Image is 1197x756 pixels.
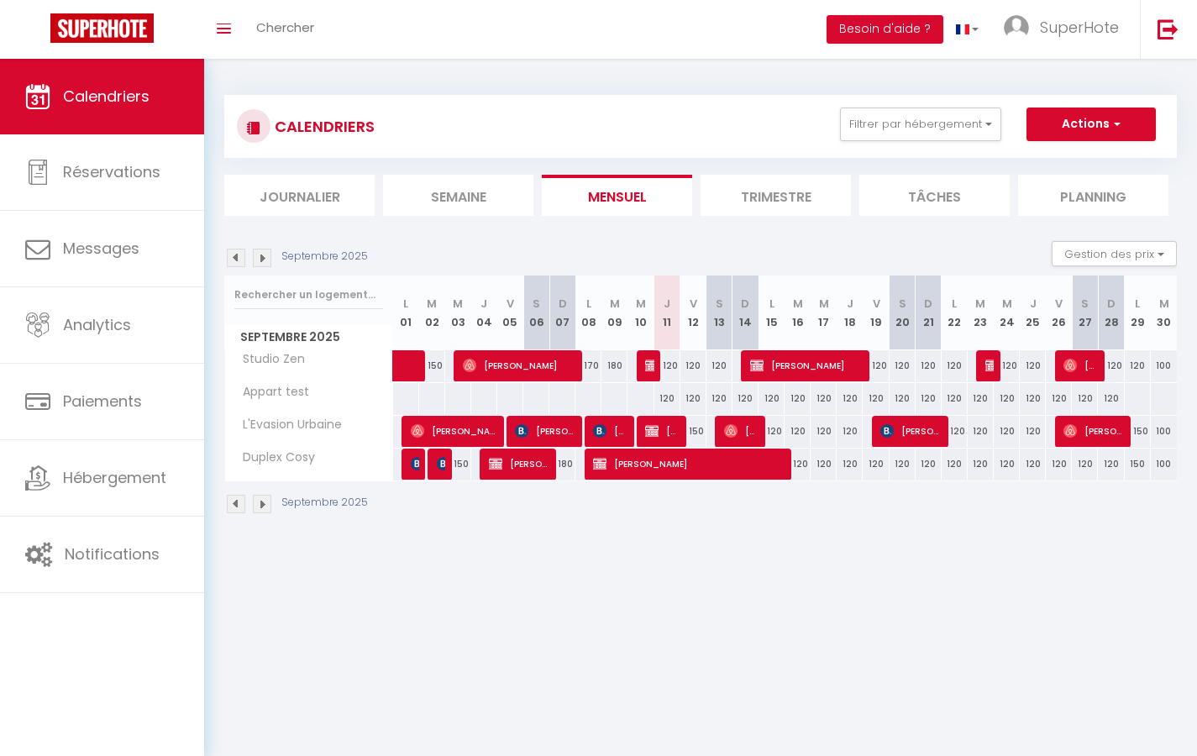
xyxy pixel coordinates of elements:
span: [PERSON_NAME] [1063,415,1124,447]
div: 180 [549,449,575,480]
th: 04 [471,276,497,350]
img: Super Booking [50,13,154,43]
span: [PERSON_NAME] [880,415,941,447]
span: [PERSON_NAME] [437,448,445,480]
span: Duplex Cosy [228,449,319,467]
div: 120 [942,350,968,381]
div: 120 [968,383,994,414]
span: SuperHote [1040,17,1119,38]
abbr: M [453,296,463,312]
span: [PERSON_NAME] [724,415,759,447]
div: 120 [994,383,1020,414]
abbr: J [847,296,853,312]
div: 120 [759,383,785,414]
div: 120 [942,416,968,447]
span: [PERSON_NAME] [1063,349,1098,381]
div: 150 [680,416,706,447]
div: 120 [811,416,837,447]
div: 120 [994,416,1020,447]
span: [PERSON_NAME] [411,415,497,447]
abbr: V [507,296,514,312]
abbr: M [636,296,646,312]
abbr: M [975,296,985,312]
span: [PERSON_NAME] [985,349,994,381]
img: logout [1158,18,1179,39]
th: 30 [1151,276,1177,350]
th: 24 [994,276,1020,350]
abbr: L [586,296,591,312]
th: 12 [680,276,706,350]
div: 120 [916,350,942,381]
span: Hébergement [63,467,166,488]
div: 120 [837,449,863,480]
div: 120 [916,449,942,480]
abbr: V [1055,296,1063,312]
abbr: J [480,296,487,312]
li: Mensuel [542,175,692,216]
abbr: S [533,296,540,312]
span: [PERSON_NAME] [463,349,575,381]
button: Ouvrir le widget de chat LiveChat [13,7,64,57]
span: Messages [63,238,139,259]
div: 120 [1046,449,1072,480]
abbr: J [664,296,670,312]
th: 22 [942,276,968,350]
div: 120 [916,383,942,414]
abbr: D [741,296,749,312]
span: L'Evasion Urbaine [228,416,346,434]
abbr: S [899,296,906,312]
abbr: V [873,296,880,312]
th: 29 [1125,276,1151,350]
span: Analytics [63,314,131,335]
div: 120 [654,350,680,381]
span: [PERSON_NAME] [593,415,627,447]
span: Réservations [63,161,160,182]
div: 120 [837,416,863,447]
th: 08 [575,276,601,350]
p: Septembre 2025 [281,249,368,265]
li: Journalier [224,175,375,216]
div: 120 [785,416,811,447]
th: 02 [419,276,445,350]
span: [PERSON_NAME] [515,415,575,447]
abbr: D [1107,296,1116,312]
p: Septembre 2025 [281,495,368,511]
li: Trimestre [701,175,851,216]
th: 15 [759,276,785,350]
span: [PERSON_NAME] [593,448,784,480]
span: Paiements [63,391,142,412]
abbr: J [1030,296,1037,312]
th: 03 [445,276,471,350]
th: 20 [890,276,916,350]
div: 120 [1098,383,1124,414]
div: 120 [706,383,732,414]
span: Septembre 2025 [225,325,392,349]
div: 150 [1125,416,1151,447]
div: 150 [1125,449,1151,480]
div: 120 [1020,449,1046,480]
th: 13 [706,276,732,350]
li: Semaine [383,175,533,216]
span: [PERSON_NAME] [750,349,863,381]
span: Appart test [228,383,313,402]
div: 120 [994,449,1020,480]
abbr: L [403,296,408,312]
div: 120 [994,350,1020,381]
th: 07 [549,276,575,350]
span: Calendriers [63,86,150,107]
span: [PERSON_NAME] [489,448,549,480]
div: 120 [863,350,889,381]
div: 100 [1151,350,1177,381]
div: 120 [942,383,968,414]
abbr: L [769,296,774,312]
div: 120 [863,383,889,414]
button: Besoin d'aide ? [827,15,943,44]
span: [PERSON_NAME] [645,349,654,381]
h3: CALENDRIERS [270,108,375,145]
abbr: M [1002,296,1012,312]
th: 28 [1098,276,1124,350]
div: 120 [1072,449,1098,480]
div: 120 [1020,416,1046,447]
div: 120 [968,449,994,480]
div: 120 [785,383,811,414]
